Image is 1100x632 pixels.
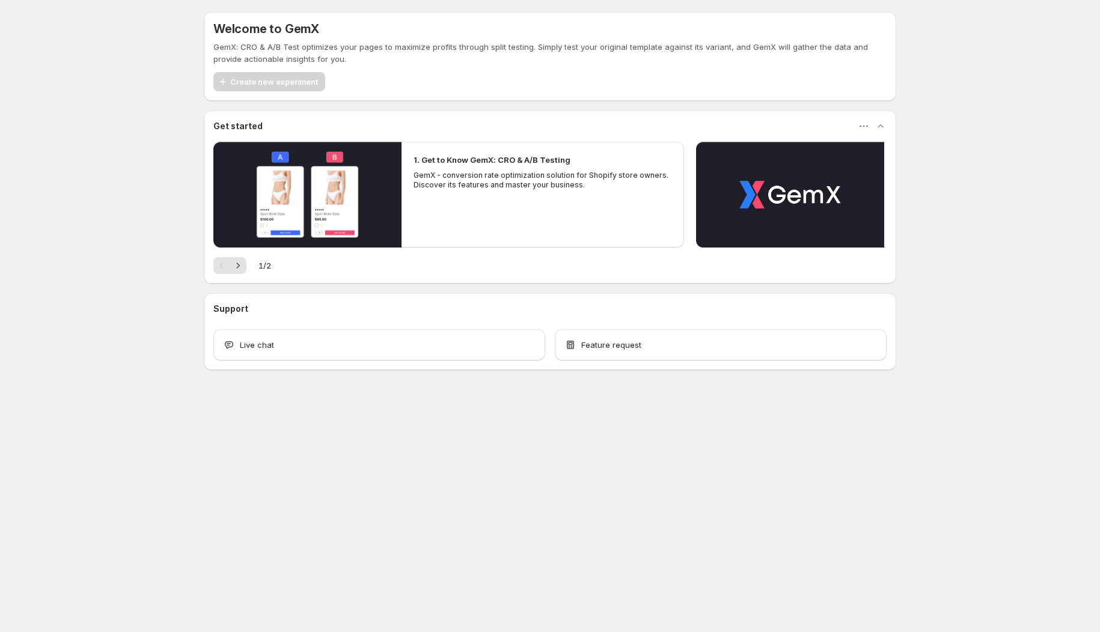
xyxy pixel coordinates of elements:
button: Next [230,257,246,274]
h3: Get started [213,120,263,132]
p: GemX: CRO & A/B Test optimizes your pages to maximize profits through split testing. Simply test ... [213,41,887,65]
button: Play video [213,142,402,248]
span: Feature request [581,339,641,351]
h3: Support [213,303,248,315]
p: GemX - conversion rate optimization solution for Shopify store owners. Discover its features and ... [414,171,672,190]
button: Play video [696,142,884,248]
span: 1 / 2 [258,260,271,272]
h5: Welcome to GemX [213,22,319,36]
nav: Pagination [213,257,246,274]
span: Live chat [240,339,274,351]
h2: 1. Get to Know GemX: CRO & A/B Testing [414,154,570,166]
